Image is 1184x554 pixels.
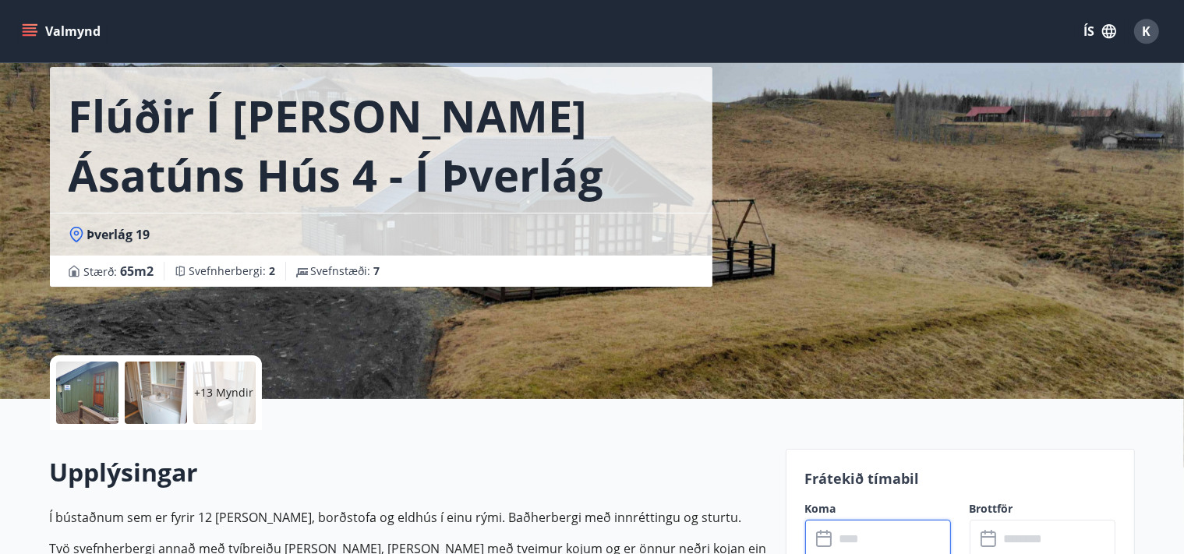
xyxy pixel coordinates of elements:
[1075,17,1125,45] button: ÍS
[805,501,951,517] label: Koma
[1128,12,1165,50] button: K
[121,263,154,280] span: 65 m2
[50,508,767,527] p: Í bústaðnum sem er fyrir 12 [PERSON_NAME], borðstofa og eldhús í einu rými. Baðherbergi með innré...
[970,501,1115,517] label: Brottför
[87,226,150,243] span: Þverlág 19
[50,455,767,489] h2: Upplýsingar
[805,468,1115,489] p: Frátekið tímabil
[195,385,254,401] p: +13 Myndir
[19,17,107,45] button: menu
[311,263,380,279] span: Svefnstæði :
[374,263,380,278] span: 7
[189,263,276,279] span: Svefnherbergi :
[84,262,154,281] span: Stærð :
[1143,23,1151,40] span: K
[69,86,694,204] h1: Flúðir í [PERSON_NAME] Ásatúns hús 4 - í Þverlág
[270,263,276,278] span: 2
